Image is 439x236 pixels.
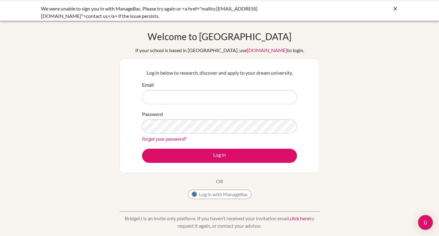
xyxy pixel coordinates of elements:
button: Log in with ManageBac [188,190,251,199]
p: BridgeU is an invite only platform. If you haven’t received your invitation email, to request it ... [120,215,320,230]
a: click here [290,215,310,221]
h1: Welcome to [GEOGRAPHIC_DATA] [148,31,291,42]
p: Log in below to research, discover and apply to your dream university. [142,69,297,77]
div: If your school is based in [GEOGRAPHIC_DATA], use to login. [135,47,304,54]
label: Email [142,81,154,89]
div: Open Intercom Messenger [418,215,433,230]
div: We were unable to sign you in with ManageBac. Please try again or <a href="mailto:[EMAIL_ADDRESS]... [41,5,306,20]
a: [DOMAIN_NAME] [247,47,287,53]
button: Log in [142,149,297,163]
label: Password [142,110,163,118]
p: OR [216,178,223,185]
a: Forgot your password? [142,136,186,142]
